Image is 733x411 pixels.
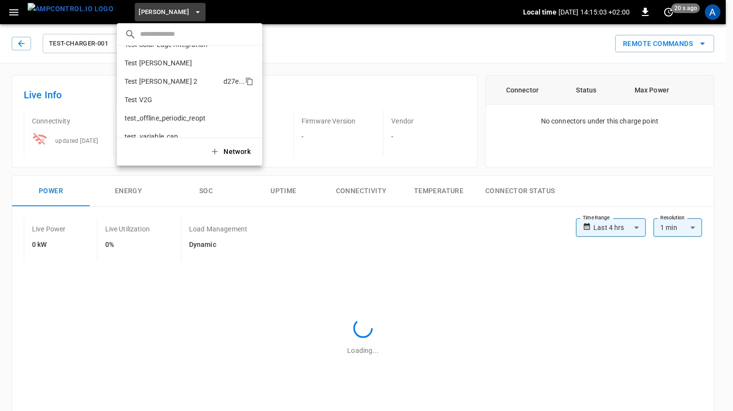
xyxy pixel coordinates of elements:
[125,113,221,123] p: test_offline_periodic_reopt
[204,142,258,162] button: Network
[244,76,255,87] div: copy
[125,132,221,141] p: test_variable_cap
[125,76,220,86] p: Test [PERSON_NAME] 2
[125,95,220,105] p: Test V2G
[125,58,219,68] p: Test [PERSON_NAME]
